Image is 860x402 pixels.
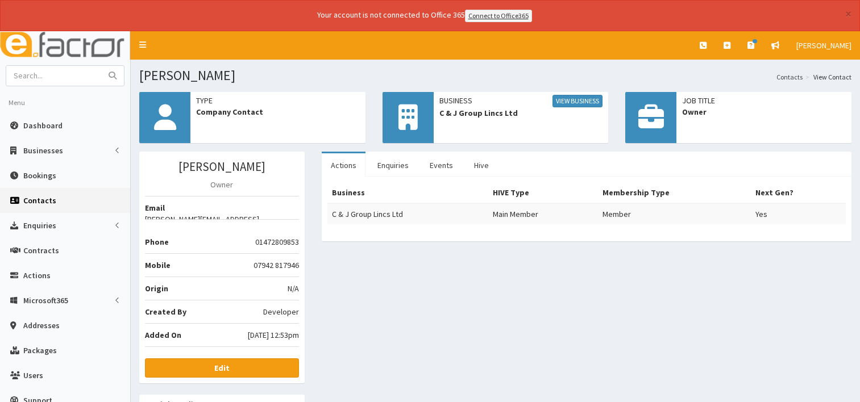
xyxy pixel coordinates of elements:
[803,72,851,82] li: View Contact
[145,213,299,236] span: [PERSON_NAME][EMAIL_ADDRESS][DOMAIN_NAME]
[145,358,299,378] a: Edit
[288,283,299,294] span: N/A
[751,182,846,203] th: Next Gen?
[322,153,365,177] a: Actions
[421,153,462,177] a: Events
[214,363,230,373] b: Edit
[254,259,299,271] span: 07942 817946
[488,182,598,203] th: HIVE Type
[682,106,846,118] span: Owner
[255,236,299,248] span: 01472809853
[196,95,360,106] span: Type
[439,95,603,107] span: Business
[796,40,851,51] span: [PERSON_NAME]
[23,270,51,280] span: Actions
[488,203,598,224] td: Main Member
[248,329,299,341] span: [DATE] 12:53pm
[368,153,418,177] a: Enquiries
[23,295,68,305] span: Microsoft365
[6,66,102,86] input: Search...
[439,107,603,119] span: C & J Group Lincs Ltd
[145,330,181,340] b: Added On
[788,31,860,60] a: [PERSON_NAME]
[196,106,360,118] span: Company Contact
[23,145,63,156] span: Businesses
[465,153,498,177] a: Hive
[145,203,165,213] b: Email
[23,120,63,131] span: Dashboard
[751,203,846,224] td: Yes
[145,237,169,247] b: Phone
[23,170,56,181] span: Bookings
[92,9,757,22] div: Your account is not connected to Office 365
[23,320,60,330] span: Addresses
[145,160,299,173] h3: [PERSON_NAME]
[23,195,56,206] span: Contacts
[145,307,186,317] b: Created By
[23,245,59,256] span: Contracts
[327,182,488,203] th: Business
[145,260,171,270] b: Mobile
[23,370,43,380] span: Users
[327,203,488,224] td: C & J Group Lincs Ltd
[776,72,803,82] a: Contacts
[23,220,56,231] span: Enquiries
[552,95,603,107] a: View Business
[145,179,299,190] p: Owner
[145,283,168,294] b: Origin
[263,306,299,317] span: Developer
[139,68,851,83] h1: [PERSON_NAME]
[682,95,846,106] span: Job Title
[845,8,851,20] button: ×
[598,203,751,224] td: Member
[598,182,751,203] th: Membership Type
[23,345,57,355] span: Packages
[465,10,532,22] a: Connect to Office365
